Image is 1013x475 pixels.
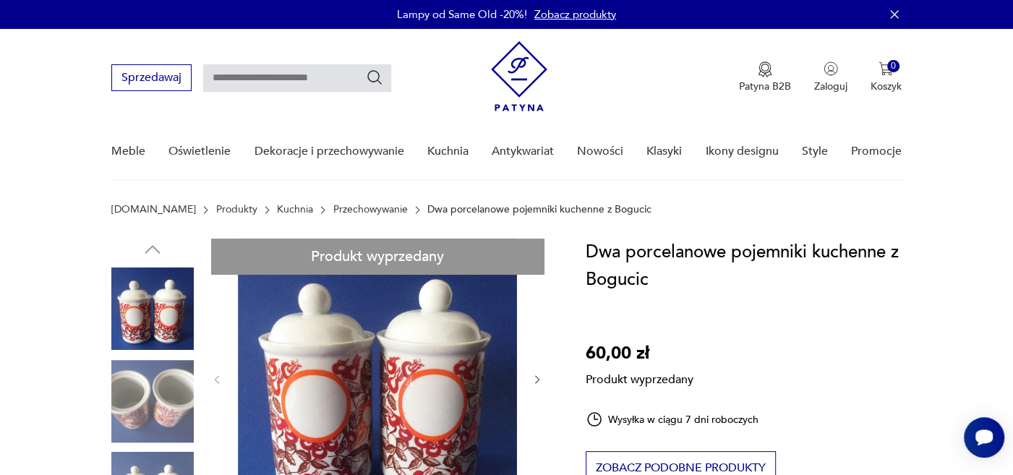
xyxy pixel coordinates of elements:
img: Ikona medalu [758,61,772,77]
p: 60,00 zł [586,340,693,367]
button: 0Koszyk [871,61,902,93]
img: Ikonka użytkownika [824,61,838,76]
img: Patyna - sklep z meblami i dekoracjami vintage [491,41,547,111]
a: Dekoracje i przechowywanie [254,124,403,179]
a: Promocje [851,124,902,179]
a: Sprzedawaj [111,74,192,84]
div: 0 [887,60,899,72]
div: Wysyłka w ciągu 7 dni roboczych [586,411,759,428]
a: Klasyki [646,124,682,179]
a: Przechowywanie [333,204,408,215]
a: Style [802,124,828,179]
a: Kuchnia [277,204,313,215]
a: Ikona medaluPatyna B2B [739,61,791,93]
a: [DOMAIN_NAME] [111,204,196,215]
h1: Dwa porcelanowe pojemniki kuchenne z Bogucic [586,239,902,294]
button: Patyna B2B [739,61,791,93]
a: Oświetlenie [168,124,231,179]
p: Produkt wyprzedany [586,367,693,388]
p: Dwa porcelanowe pojemniki kuchenne z Bogucic [427,204,651,215]
a: Kuchnia [427,124,469,179]
a: Nowości [577,124,623,179]
button: Sprzedawaj [111,64,192,91]
p: Zaloguj [814,80,847,93]
a: Ikony designu [705,124,778,179]
img: Ikona koszyka [879,61,893,76]
p: Lampy od Same Old -20%! [397,7,527,22]
a: Meble [111,124,145,179]
iframe: Smartsupp widget button [964,417,1004,458]
a: Produkty [216,204,257,215]
a: Zobacz produkty [534,7,616,22]
a: Antykwariat [492,124,554,179]
p: Koszyk [871,80,902,93]
button: Szukaj [366,69,383,86]
p: Patyna B2B [739,80,791,93]
button: Zaloguj [814,61,847,93]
